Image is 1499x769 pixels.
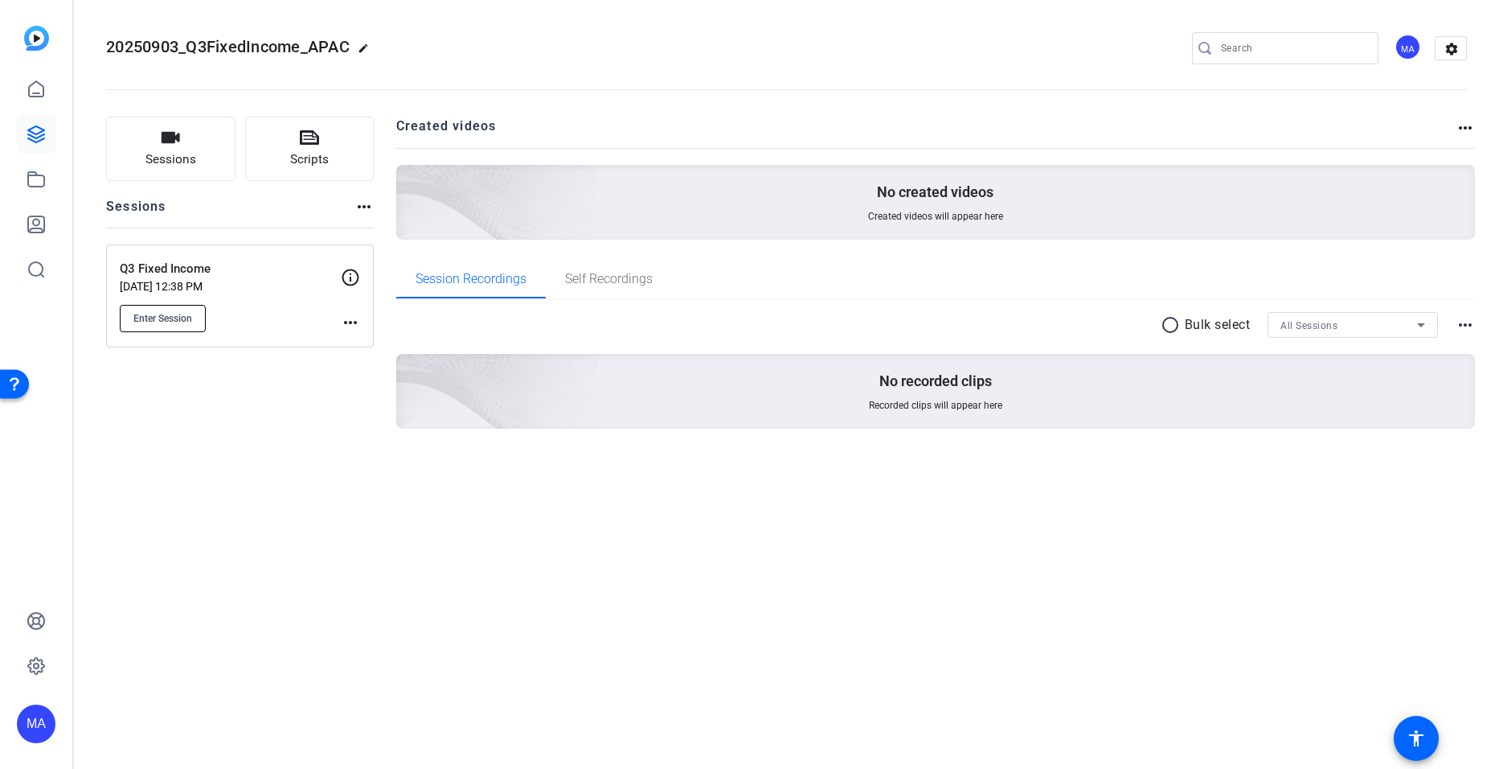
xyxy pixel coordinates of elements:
p: Bulk select [1185,315,1251,335]
mat-icon: more_horiz [1456,315,1475,335]
span: Session Recordings [416,273,526,286]
mat-icon: more_horiz [341,313,360,332]
button: Sessions [106,117,235,181]
ngx-avatar: Miranda Adekoje [1395,34,1423,62]
mat-icon: more_horiz [354,197,374,216]
span: 20250903_Q3FixedIncome_APAC [106,37,350,56]
span: Self Recordings [565,273,653,286]
img: blue-gradient.svg [24,26,49,51]
mat-icon: edit [358,43,377,62]
mat-icon: accessibility [1407,729,1426,748]
span: Created videos will appear here [868,210,1003,223]
span: Enter Session [133,312,192,325]
img: embarkstudio-empty-session.png [216,195,600,544]
p: [DATE] 12:38 PM [120,280,341,293]
div: MA [1395,34,1421,60]
p: No recorded clips [879,372,992,391]
h2: Sessions [106,197,166,228]
img: Creted videos background [216,6,600,355]
mat-icon: radio_button_unchecked [1161,315,1185,335]
span: Scripts [290,150,329,169]
span: All Sessions [1280,320,1337,331]
p: No created videos [877,183,993,202]
span: Sessions [145,150,196,169]
mat-icon: more_horiz [1456,118,1475,138]
span: Recorded clips will appear here [869,399,1002,412]
input: Search [1221,39,1366,58]
div: MA [17,705,55,743]
button: Scripts [245,117,375,181]
mat-icon: settings [1436,37,1468,61]
button: Enter Session [120,305,206,332]
h2: Created videos [396,117,1456,148]
p: Q3 Fixed Income [120,260,341,278]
